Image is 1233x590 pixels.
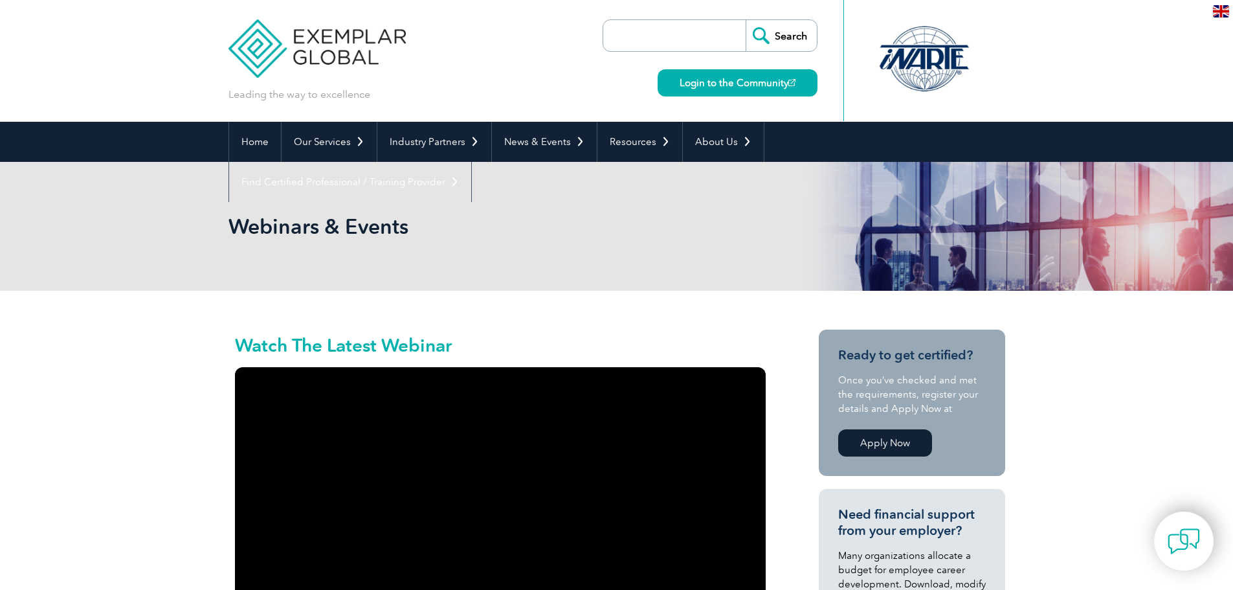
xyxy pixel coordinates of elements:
h3: Ready to get certified? [838,347,986,363]
a: Resources [597,122,682,162]
p: Once you’ve checked and met the requirements, register your details and Apply Now at [838,373,986,416]
a: Find Certified Professional / Training Provider [229,162,471,202]
a: News & Events [492,122,597,162]
a: Industry Partners [377,122,491,162]
a: Home [229,122,281,162]
img: open_square.png [788,79,795,86]
img: contact-chat.png [1168,525,1200,558]
h2: Watch The Latest Webinar [235,336,766,354]
img: en [1213,5,1229,17]
a: Apply Now [838,429,932,457]
h1: Webinars & Events [228,214,726,239]
p: Leading the way to excellence [228,87,370,102]
h3: Need financial support from your employer? [838,506,986,539]
a: Our Services [282,122,377,162]
a: Login to the Community [658,69,817,96]
a: About Us [683,122,764,162]
input: Search [746,20,817,51]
